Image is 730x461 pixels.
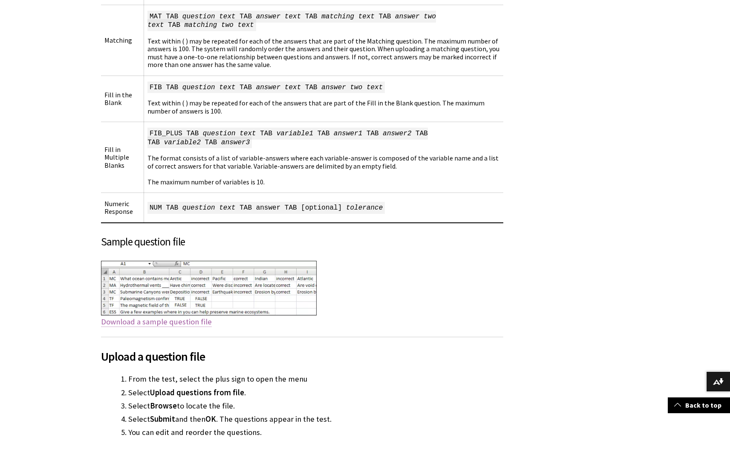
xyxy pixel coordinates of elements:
span: TAB [237,11,254,23]
span: answer text [254,11,303,23]
a: Download a sample question file [101,317,212,327]
td: Fill in the Blank [101,76,144,122]
span: MAT TAB [147,11,180,23]
span: question text [180,82,237,93]
span: TAB [377,11,393,23]
li: Select to locate the file. [128,400,503,412]
span: answer two text [319,82,385,93]
span: answer3 [219,137,252,149]
td: Text within ( ) may be repeated for each of the answers that are part of the Matching question. T... [144,5,503,76]
li: Select and then . The questions appear in the test. [128,413,503,425]
span: TAB [315,128,332,140]
td: Fill in Multiple Blanks [101,122,144,193]
span: matching text [319,11,376,23]
span: Browse [150,401,177,411]
span: answer text [254,82,303,93]
td: The format consists of a list of variable-answers where each variable-answer is composed of the v... [144,122,503,193]
li: From the test, select the plus sign to open the menu [128,373,503,385]
a: Back to top [668,397,730,413]
td: Matching [101,5,144,76]
span: TAB [166,19,182,31]
span: matching two text [182,19,256,31]
span: variable1 [274,128,315,140]
span: FIB TAB [147,82,180,93]
td: Numeric Response [101,193,144,222]
span: TAB TAB [147,128,428,148]
span: OK [205,414,216,424]
li: You can edit and reorder the questions. [128,426,503,438]
span: TAB [303,11,319,23]
span: Upload questions from file [150,388,244,397]
span: answer1 [332,128,364,140]
span: TAB answer TAB [optional] [237,202,344,214]
li: Select . [128,387,503,399]
span: NUM TAB [147,202,180,214]
span: Submit [150,414,175,424]
span: Upload a question file [101,347,503,365]
span: question text [180,202,237,214]
span: question text [201,128,258,140]
span: TAB [258,128,274,140]
span: TAB [203,137,219,149]
span: variable2 [162,137,203,149]
span: TAB [237,82,254,93]
span: FIB_PLUS TAB [147,128,201,140]
span: answer two text [147,11,436,31]
td: Text within ( ) may be repeated for each of the answers that are part of the Fill in the Blank qu... [144,76,503,122]
span: TAB [303,82,319,93]
span: TAB [364,128,381,140]
span: answer2 [381,128,414,140]
h3: Sample question file [101,234,503,250]
img: Image illustrating associated text [101,261,317,315]
span: question text [180,11,237,23]
span: tolerance [344,202,385,214]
